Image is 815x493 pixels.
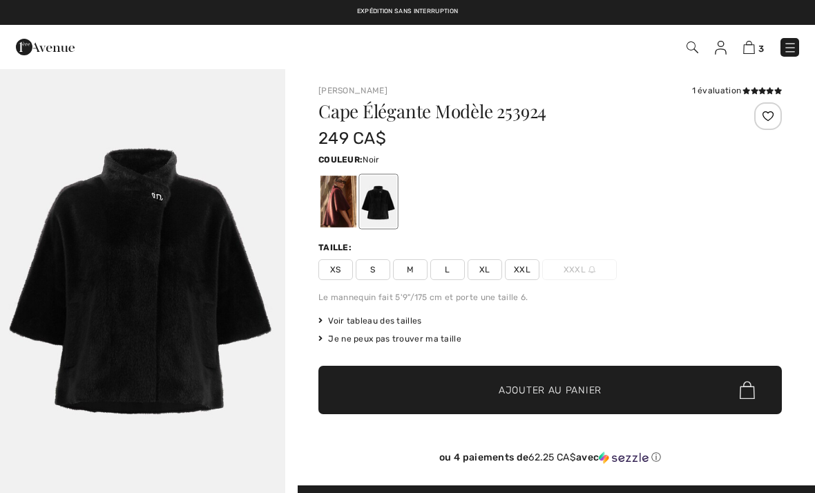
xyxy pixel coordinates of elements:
[16,39,75,53] a: 1ère Avenue
[758,44,764,54] span: 3
[318,291,782,304] div: Le mannequin fait 5'9"/175 cm et porte une taille 6.
[743,39,764,55] a: 3
[356,259,390,280] span: S
[687,41,698,53] img: Recherche
[430,259,465,280] span: L
[320,176,356,227] div: Merlot
[318,333,782,345] div: Je ne peux pas trouver ma taille
[318,155,363,165] span: Couleur:
[318,129,386,148] span: 249 CA$
[783,41,797,55] img: Menu
[542,259,617,280] span: XXXL
[16,33,75,61] img: 1ère Avenue
[588,266,595,273] img: ring-m.svg
[318,241,354,254] div: Taille:
[318,259,353,280] span: XS
[361,176,396,227] div: Noir
[528,452,576,463] span: 62.25 CA$
[499,383,602,398] span: Ajouter au panier
[715,41,727,55] img: Mes infos
[743,41,755,54] img: Panier d'achat
[318,452,782,464] div: ou 4 paiements de avec
[318,315,422,327] span: Voir tableau des tailles
[318,86,387,95] a: [PERSON_NAME]
[363,155,379,165] span: Noir
[740,381,755,399] img: Bag.svg
[468,259,502,280] span: XL
[393,259,428,280] span: M
[505,259,539,280] span: XXL
[692,84,782,97] div: 1 évaluation
[318,452,782,469] div: ou 4 paiements de62.25 CA$avecSezzle Cliquez pour en savoir plus sur Sezzle
[318,102,704,120] h1: Cape Élégante Modèle 253924
[318,366,782,414] button: Ajouter au panier
[599,452,649,464] img: Sezzle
